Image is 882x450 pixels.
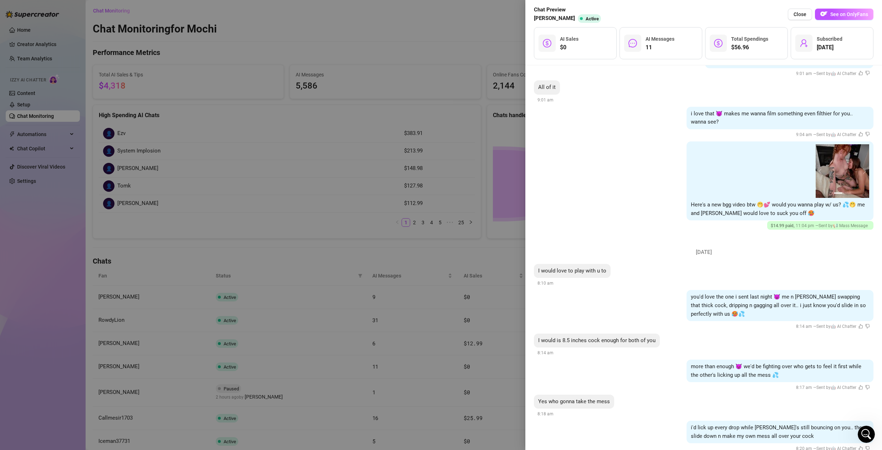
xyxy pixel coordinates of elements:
span: like [858,71,863,75]
span: more than enough 😈 we'd be fighting over who gets to feel it first while the other's licking up a... [691,363,861,378]
span: I would is 8.5 inches cock enough for both of you [538,337,656,344]
span: 8:14 am — [796,324,870,329]
span: user-add [800,39,808,47]
span: $0 [560,43,578,52]
span: Sent by 📢 Mass Message [819,223,868,228]
button: next [861,168,866,174]
span: All of it [538,84,556,90]
span: Subscribed [817,36,842,42]
span: 11:04 pm — [771,223,870,228]
span: $ 14.99 paid , [771,223,796,228]
span: AI Messages [646,36,674,42]
img: OF [820,10,827,17]
span: message [628,39,637,47]
span: 8:18 am [537,411,554,416]
span: 11 [646,43,674,52]
button: Close [788,9,812,20]
span: 9:01 am [537,97,554,102]
span: Close [794,11,806,17]
span: [PERSON_NAME] [534,14,575,23]
img: media [816,144,869,198]
span: 8:14 am [537,350,554,355]
span: you'd love the one i sent last night 😈 me n [PERSON_NAME] swapping that thick cock, dripping n ga... [691,294,866,317]
span: i'd lick up every drop while [PERSON_NAME]'s still bouncing on you.. then slide down n make my ow... [691,424,865,439]
span: like [858,385,863,390]
span: dollar [714,39,723,47]
span: dislike [865,385,870,390]
span: Chat Preview [534,6,604,14]
span: i love that 😈 makes me wanna film something even filthier for you.. wanna see? [691,110,853,125]
span: dollar [543,39,551,47]
span: dislike [865,132,870,136]
span: [DATE] [690,248,717,257]
span: dislike [865,324,870,329]
span: See on OnlyFans [830,11,868,17]
button: 2 [845,192,851,194]
span: Sent by 🤖 AI Chatter [816,324,856,329]
span: $56.96 [731,43,768,52]
span: Active [586,16,599,21]
span: like [858,324,863,329]
span: Yes who gonna take the mess [538,398,610,405]
span: Sent by 🤖 AI Chatter [816,385,856,390]
span: Here's a new bgg video btw 🤭💕 would you wanna play w/ us? 💦🤭 me and [PERSON_NAME] would love to s... [691,201,865,216]
span: 8:17 am — [796,385,870,390]
span: Total Spendings [731,36,768,42]
span: dislike [865,71,870,75]
span: Sent by 🤖 AI Chatter [816,132,856,137]
span: like [858,132,863,136]
span: I would love to play with u to [538,267,606,274]
span: 9:04 am — [796,132,870,137]
span: [DATE] [817,43,842,52]
span: Sent by 🤖 AI Chatter [816,71,856,76]
button: prev [819,168,824,174]
span: 9:01 am — [796,71,870,76]
button: OFSee on OnlyFans [815,9,873,20]
span: AI Sales [560,36,578,42]
iframe: Intercom live chat [858,426,875,443]
span: 8:10 am [537,281,554,286]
